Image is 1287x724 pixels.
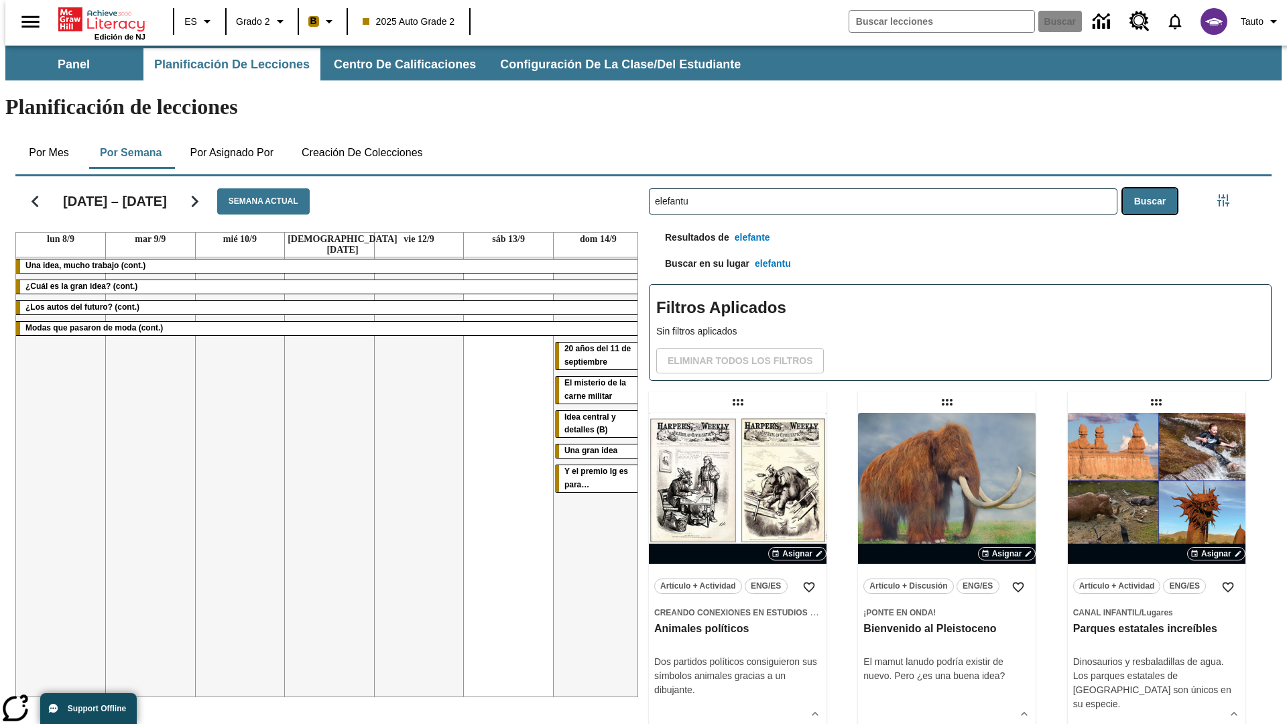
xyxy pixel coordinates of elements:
a: 10 de septiembre de 2025 [221,233,259,246]
div: Dos partidos políticos consiguieron sus símbolos animales gracias a un dibujante. [654,655,821,697]
span: Tema: ¡Ponte en onda!/null [863,605,1030,619]
button: Asignar Elegir fechas [768,547,826,560]
img: avatar image [1201,8,1227,35]
a: 11 de septiembre de 2025 [285,233,400,257]
span: Asignar [992,548,1022,560]
button: Asignar Elegir fechas [978,547,1036,560]
div: Idea central y detalles (B) [555,411,641,438]
span: B [310,13,317,29]
span: Y el premio Ig es para… [564,467,628,489]
button: Configuración de la clase/del estudiante [489,48,751,80]
span: Una gran idea [564,446,617,455]
button: Artículo + Discusión [863,579,953,594]
button: Abrir el menú lateral [11,2,50,42]
button: Lenguaje: ES, Selecciona un idioma [178,9,221,34]
span: Modas que pasaron de moda (cont.) [25,323,163,333]
p: Sin filtros aplicados [656,324,1264,339]
span: Una idea, mucho trabajo (cont.) [25,261,145,270]
button: Support Offline [40,693,137,724]
span: 20 años del 11 de septiembre [564,344,631,367]
div: Lección arrastrable: Parques estatales increíbles [1146,391,1167,413]
button: Panel [7,48,141,80]
button: Artículo + Actividad [654,579,742,594]
span: El misterio de la carne militar [564,378,626,401]
button: Asignar Elegir fechas [1187,547,1245,560]
button: Ver más [1014,704,1034,724]
a: 13 de septiembre de 2025 [489,233,528,246]
h3: Parques estatales increíbles [1073,622,1240,636]
span: ES [184,15,197,29]
button: Buscar [1123,188,1177,215]
a: Centro de recursos, Se abrirá en una pestaña nueva. [1121,3,1158,40]
div: Subbarra de navegación [5,48,753,80]
div: 20 años del 11 de septiembre [555,343,641,369]
a: 9 de septiembre de 2025 [132,233,168,246]
button: ENG/ES [745,579,788,594]
span: Grado 2 [236,15,270,29]
span: / [1140,608,1142,617]
a: Centro de información [1085,3,1121,40]
button: Perfil/Configuración [1235,9,1287,34]
h2: Filtros Aplicados [656,292,1264,324]
span: ENG/ES [1170,579,1200,593]
div: Lección arrastrable: Bienvenido al Pleistoceno [936,391,958,413]
button: elefantu [749,251,796,276]
button: Semana actual [217,188,310,215]
h1: Planificación de lecciones [5,95,1282,119]
button: elefante [729,225,776,250]
span: ENG/ES [751,579,781,593]
span: Artículo + Actividad [1079,579,1155,593]
button: Regresar [18,184,52,219]
button: Por semana [89,137,172,169]
button: Ver más [1224,704,1244,724]
span: Artículo + Actividad [660,579,736,593]
div: Una idea, mucho trabajo (cont.) [16,259,643,273]
h3: Animales políticos [654,622,821,636]
a: Portada [58,6,145,33]
button: Grado: Grado 2, Elige un grado [231,9,294,34]
div: ¿Los autos del futuro? (cont.) [16,301,643,314]
span: ENG/ES [963,579,993,593]
button: Por mes [15,137,82,169]
a: 14 de septiembre de 2025 [577,233,619,246]
input: Buscar lecciones [650,189,1117,214]
span: Tema: Canal Infantil/Lugares [1073,605,1240,619]
button: ENG/ES [1163,579,1206,594]
button: Artículo + Actividad [1073,579,1161,594]
button: Añadir a mis Favoritas [1216,575,1240,599]
div: El misterio de la carne militar [555,377,641,404]
span: 2025 Auto Grade 2 [363,15,455,29]
div: Modas que pasaron de moda (cont.) [16,322,643,335]
span: ¿Cuál es la gran idea? (cont.) [25,282,137,291]
h2: [DATE] – [DATE] [63,193,167,209]
a: 8 de septiembre de 2025 [44,233,77,246]
span: Asignar [782,548,812,560]
div: Filtros Aplicados [649,284,1272,381]
span: Canal Infantil [1073,608,1140,617]
span: ¡Ponte en onda! [863,608,936,617]
span: Artículo + Discusión [869,579,947,593]
div: Subbarra de navegación [5,46,1282,80]
p: Resultados de [649,231,729,251]
button: Boost El color de la clase es anaranjado claro. Cambiar el color de la clase. [303,9,343,34]
div: El mamut lanudo podría existir de nuevo. Pero ¿es una buena idea? [863,655,1030,683]
a: Notificaciones [1158,4,1192,39]
span: Creando conexiones en Estudios Sociales [654,608,851,617]
div: Portada [58,5,145,41]
div: Y el premio Ig es para… [555,465,641,492]
button: Por asignado por [179,137,284,169]
div: Lección arrastrable: Animales políticos [727,391,749,413]
input: Buscar campo [849,11,1034,32]
button: Añadir a mis Favoritas [797,575,821,599]
button: Planificación de lecciones [143,48,320,80]
button: Centro de calificaciones [323,48,487,80]
h3: Bienvenido al Pleistoceno [863,622,1030,636]
span: Asignar [1201,548,1231,560]
button: Añadir a mis Favoritas [1006,575,1030,599]
div: Dinosaurios y resbaladillas de agua. Los parques estatales de [GEOGRAPHIC_DATA] son únicos en su ... [1073,655,1240,711]
button: Seguir [178,184,212,219]
span: Tauto [1241,15,1264,29]
span: Idea central y detalles (B) [564,412,616,435]
button: ENG/ES [957,579,999,594]
a: 12 de septiembre de 2025 [401,233,437,246]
